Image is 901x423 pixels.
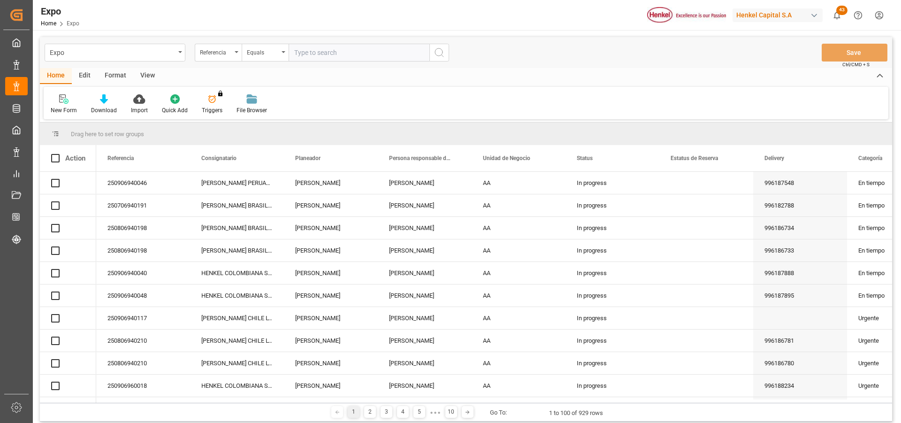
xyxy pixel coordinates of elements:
[483,155,530,162] span: Unidad de Negocio
[472,239,565,261] div: AA
[284,375,378,397] div: [PERSON_NAME]
[733,6,826,24] button: Henkel Capital S.A
[378,397,472,419] div: [PERSON_NAME]
[822,44,887,62] button: Save
[284,262,378,284] div: [PERSON_NAME]
[397,406,409,418] div: 4
[753,172,847,194] div: 996187548
[378,217,472,239] div: [PERSON_NAME]
[284,307,378,329] div: [PERSON_NAME]
[284,352,378,374] div: [PERSON_NAME]
[51,106,77,115] div: New Form
[378,375,472,397] div: [PERSON_NAME]
[565,239,659,261] div: In progress
[842,61,870,68] span: Ctrl/CMD + S
[40,194,96,217] div: Press SPACE to select this row.
[40,352,96,375] div: Press SPACE to select this row.
[200,46,232,57] div: Referencia
[72,68,98,84] div: Edit
[71,131,144,138] span: Drag here to set row groups
[284,172,378,194] div: [PERSON_NAME]
[190,194,284,216] div: [PERSON_NAME] BRASIL LTDA.
[190,285,284,307] div: HENKEL COLOMBIANA S.A.S.
[549,408,603,418] div: 1 to 100 of 929 rows
[671,155,718,162] span: Estatus de Reserva
[40,262,96,285] div: Press SPACE to select this row.
[96,194,190,216] div: 250706940191
[162,106,188,115] div: Quick Add
[284,397,378,419] div: [PERSON_NAME]
[378,172,472,194] div: [PERSON_NAME]
[764,155,784,162] span: Delivery
[413,406,425,418] div: 5
[201,155,237,162] span: Consignatario
[381,406,392,418] div: 3
[565,375,659,397] div: In progress
[190,375,284,397] div: HENKEL COLOMBIANA S.A.S.
[429,44,449,62] button: search button
[96,307,190,329] div: 250906940117
[753,352,847,374] div: 996186780
[96,172,190,194] div: 250906940046
[190,330,284,352] div: [PERSON_NAME] CHILE LTDA.
[40,68,72,84] div: Home
[41,20,56,27] a: Home
[50,46,175,58] div: Expo
[133,68,162,84] div: View
[284,217,378,239] div: [PERSON_NAME]
[378,262,472,284] div: [PERSON_NAME]
[289,44,429,62] input: Type to search
[190,307,284,329] div: [PERSON_NAME] CHILE LTDA.
[40,172,96,194] div: Press SPACE to select this row.
[565,172,659,194] div: In progress
[733,8,823,22] div: Henkel Capital S.A
[190,397,284,419] div: [PERSON_NAME] CHILE LTDA.
[41,4,79,18] div: Expo
[195,44,242,62] button: open menu
[96,375,190,397] div: 250906960018
[284,194,378,216] div: [PERSON_NAME]
[753,239,847,261] div: 996186733
[753,375,847,397] div: 996188234
[565,262,659,284] div: In progress
[472,330,565,352] div: AA
[98,68,133,84] div: Format
[96,397,190,419] div: 250806940233
[96,285,190,307] div: 250906940048
[836,6,848,15] span: 43
[190,352,284,374] div: [PERSON_NAME] CHILE LTDA.
[378,194,472,216] div: [PERSON_NAME]
[40,397,96,420] div: Press SPACE to select this row.
[472,285,565,307] div: AA
[753,285,847,307] div: 996187895
[40,217,96,239] div: Press SPACE to select this row.
[858,155,882,162] span: Categoría
[848,5,869,26] button: Help Center
[472,262,565,284] div: AA
[753,330,847,352] div: 996186781
[40,375,96,397] div: Press SPACE to select this row.
[190,262,284,284] div: HENKEL COLOMBIANA S.A.S.
[91,106,117,115] div: Download
[647,7,726,23] img: Henkel%20logo.jpg_1689854090.jpg
[472,352,565,374] div: AA
[40,307,96,330] div: Press SPACE to select this row.
[490,408,507,417] div: Go To:
[826,5,848,26] button: show 43 new notifications
[284,239,378,261] div: [PERSON_NAME]
[348,406,359,418] div: 1
[430,409,440,416] div: ● ● ●
[565,330,659,352] div: In progress
[190,217,284,239] div: [PERSON_NAME] BRASIL LTDA.
[65,154,85,162] div: Action
[190,172,284,194] div: [PERSON_NAME] PERUANA, S.A.
[364,406,376,418] div: 2
[96,217,190,239] div: 250806940198
[378,307,472,329] div: [PERSON_NAME]
[565,194,659,216] div: In progress
[472,172,565,194] div: AA
[577,155,593,162] span: Status
[378,352,472,374] div: [PERSON_NAME]
[472,397,565,419] div: AA
[753,397,847,419] div: 996187415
